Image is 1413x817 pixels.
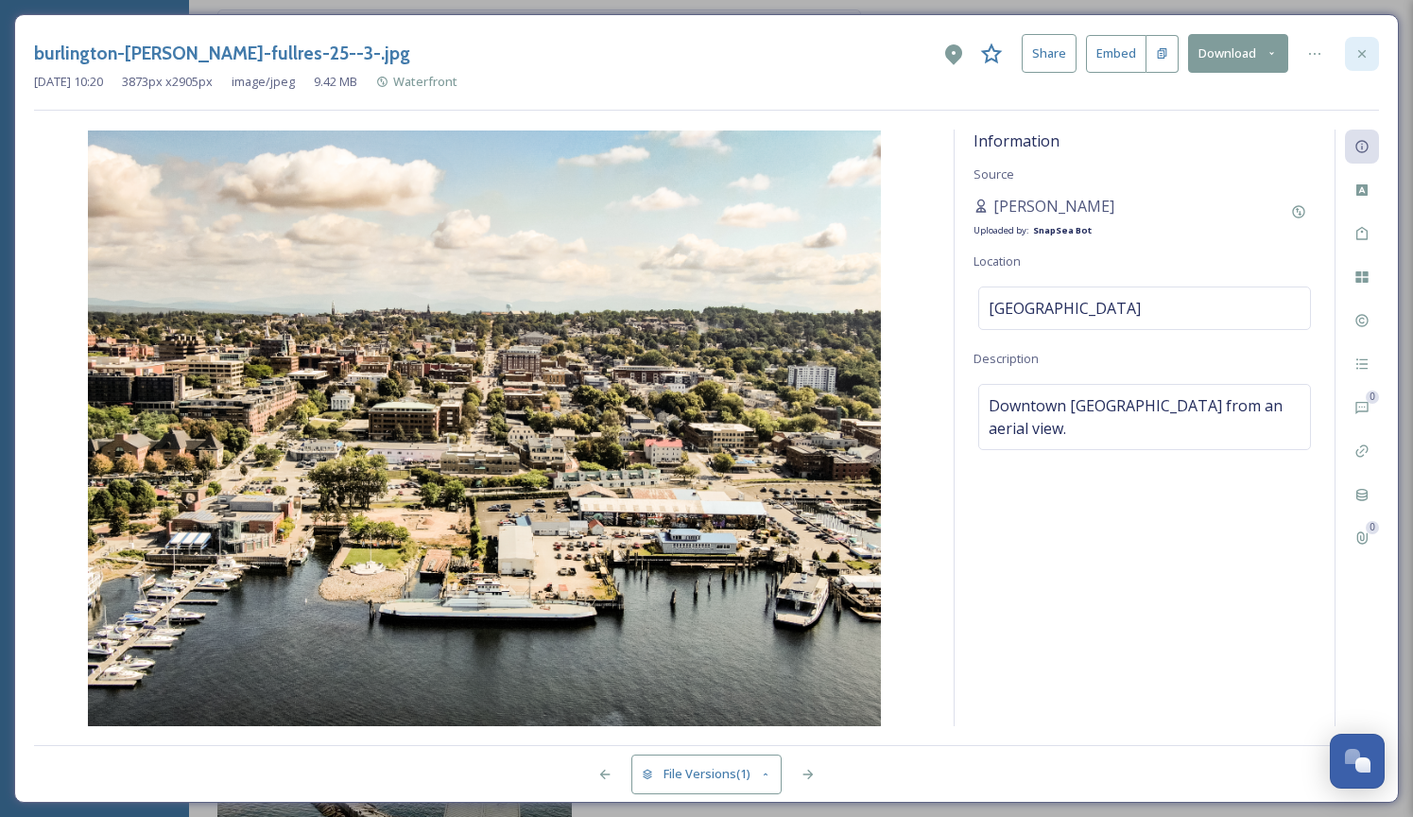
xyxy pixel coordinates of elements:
span: Information [974,130,1060,151]
span: 3873 px x 2905 px [122,73,213,91]
span: [DATE] 10:20 [34,73,103,91]
span: Location [974,252,1021,269]
strong: SnapSea Bot [1033,224,1092,236]
button: Embed [1086,35,1146,73]
span: [GEOGRAPHIC_DATA] [989,297,1141,320]
div: 0 [1366,521,1379,534]
span: Downtown [GEOGRAPHIC_DATA] from an aerial view. [989,394,1301,440]
span: Uploaded by: [974,224,1029,236]
span: Description [974,350,1039,367]
span: Waterfront [393,73,457,90]
span: 9.42 MB [314,73,357,91]
span: image/jpeg [232,73,295,91]
span: [PERSON_NAME] [993,195,1114,217]
button: Share [1022,34,1077,73]
button: File Versions(1) [631,755,783,793]
span: Source [974,165,1014,183]
div: 0 [1366,391,1379,404]
h3: burlington-[PERSON_NAME]-fullres-25--3-.jpg [34,40,410,67]
button: Download [1188,34,1288,73]
button: Open Chat [1330,734,1385,789]
img: 72845015.jpg [34,130,935,726]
